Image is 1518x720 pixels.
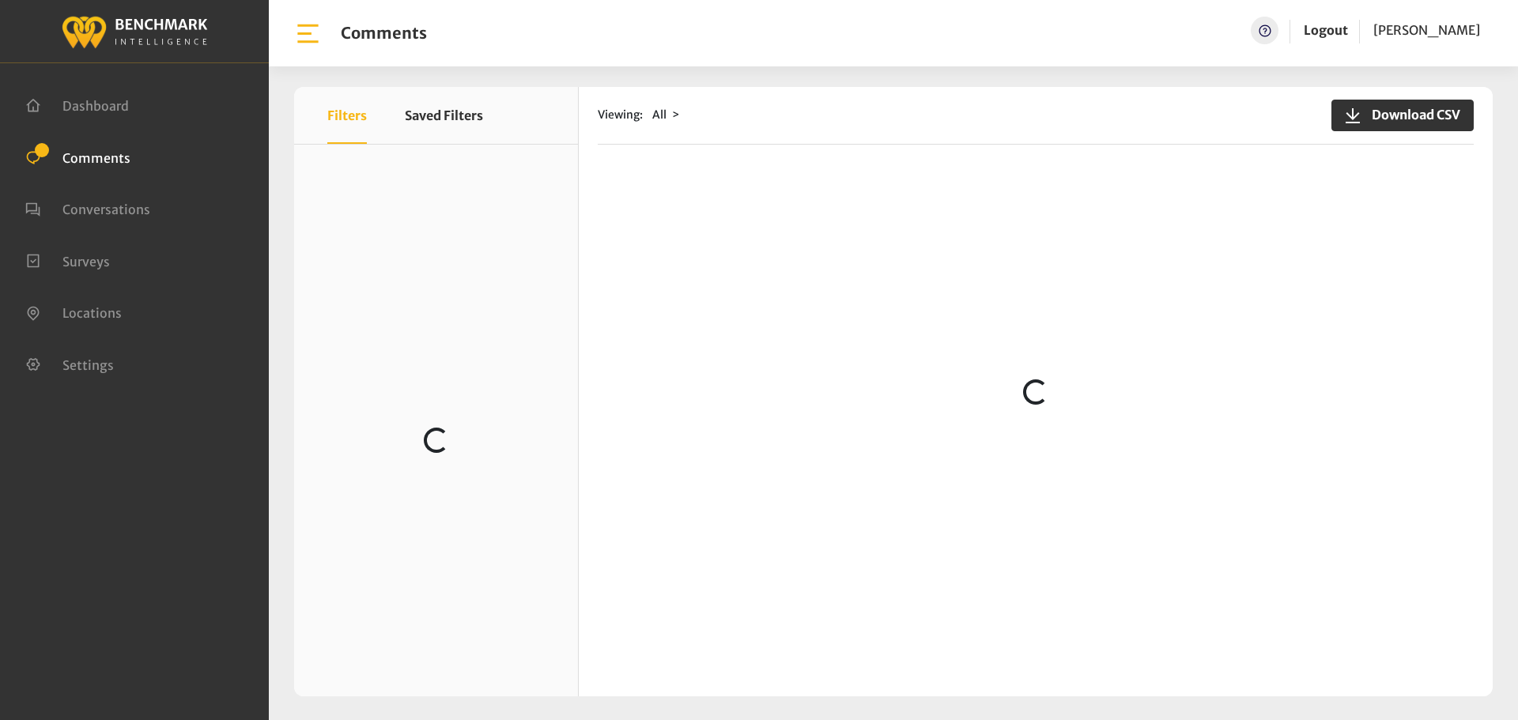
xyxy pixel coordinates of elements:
a: Logout [1304,22,1348,38]
a: Comments [25,149,130,164]
span: Surveys [62,253,110,269]
span: Locations [62,305,122,321]
img: bar [294,20,322,47]
a: Logout [1304,17,1348,44]
button: Filters [327,87,367,144]
a: Settings [25,356,114,371]
img: benchmark [61,12,208,51]
span: [PERSON_NAME] [1373,22,1480,38]
span: Comments [62,149,130,165]
span: Viewing: [598,107,643,123]
span: All [652,107,666,122]
button: Download CSV [1331,100,1474,131]
a: Locations [25,303,122,319]
a: Conversations [25,200,150,216]
a: Dashboard [25,96,129,112]
a: Surveys [25,252,110,268]
span: Conversations [62,202,150,217]
span: Settings [62,356,114,372]
span: Download CSV [1362,105,1460,124]
a: [PERSON_NAME] [1373,17,1480,44]
h1: Comments [341,24,427,43]
button: Saved Filters [405,87,483,144]
span: Dashboard [62,98,129,114]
